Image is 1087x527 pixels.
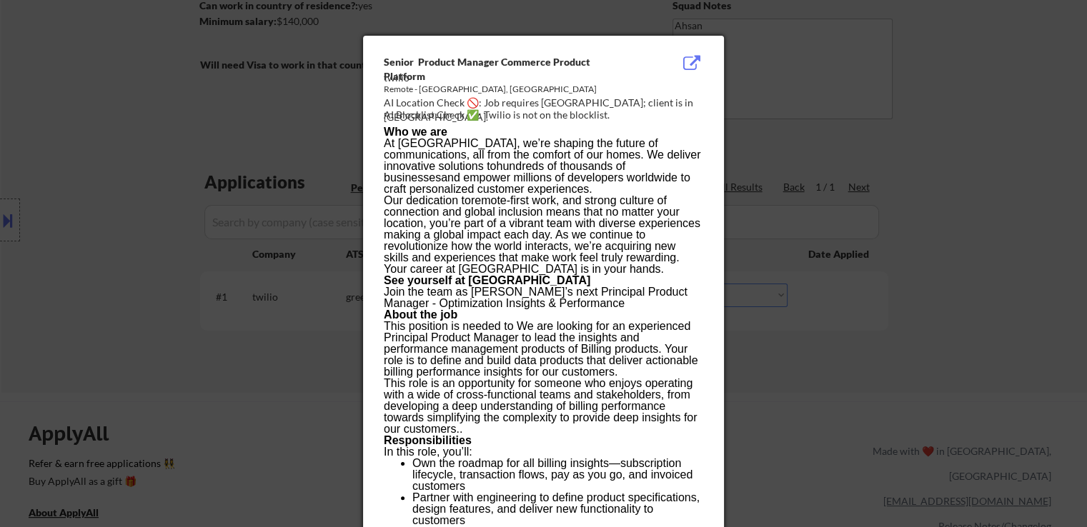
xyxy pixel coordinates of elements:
strong: About the job [384,308,457,321]
strong: See yourself at [GEOGRAPHIC_DATA] [384,274,590,286]
p: In this role, you’ll: [384,446,703,458]
div: Senior Product Manager Commerce Product Platform [384,55,631,83]
a: hundreds of thousands of businesses [384,160,625,184]
p: This position is needed to We are looking for an experienced Principal Product Manager to lead th... [384,321,703,378]
p: Our dedication to , and strong culture of connection and global inclusion means that no matter yo... [384,195,703,275]
strong: Responsibilities [384,434,472,446]
div: AI Blocklist Check ✅: Twilio is not on the blocklist. [384,108,709,122]
a: remote-first work [471,194,556,206]
p: At [GEOGRAPHIC_DATA], we’re shaping the future of communications, all from the comfort of our hom... [384,138,703,195]
p: This role is an opportunity for someone who enjoys operating with a wide of cross-functional team... [384,378,703,435]
li: Own the roadmap for all billing insights—subscription lifecycle, transaction flows, pay as you go... [412,458,703,492]
li: Partner with engineering to define product specifications, design features, and deliver new funct... [412,492,703,526]
strong: Who we are [384,126,447,138]
div: Remote - [GEOGRAPHIC_DATA], [GEOGRAPHIC_DATA] [384,84,631,96]
p: Join the team as [PERSON_NAME]’s next Principal Product Manager - Optimization Insights & Perform... [384,286,703,309]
